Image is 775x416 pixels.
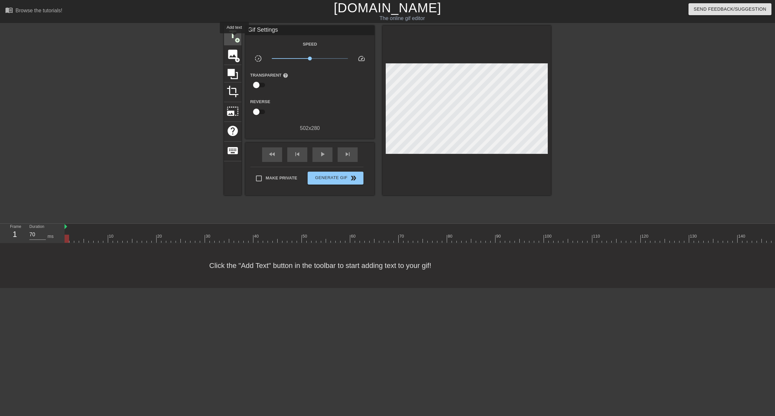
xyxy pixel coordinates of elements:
span: add_circle [235,57,240,63]
div: 30 [206,233,211,240]
span: help [227,125,239,137]
div: Frame [5,224,25,242]
label: Transparent [250,72,288,79]
span: speed [358,55,365,62]
div: 130 [690,233,698,240]
div: The online gif editor [261,15,543,22]
div: 140 [738,233,746,240]
span: add_circle [235,37,240,43]
div: 70 [399,233,405,240]
span: help [283,73,288,78]
div: 10 [109,233,115,240]
span: image [227,48,239,60]
div: 1 [10,229,20,240]
div: Gif Settings [245,26,374,35]
span: menu_book [5,6,13,14]
div: 100 [545,233,553,240]
span: photo_size_select_large [227,105,239,117]
div: 50 [302,233,308,240]
div: 502 x 280 [245,124,374,132]
span: play_arrow [319,150,326,158]
div: 90 [496,233,502,240]
span: title [227,28,239,41]
div: 20 [157,233,163,240]
button: Send Feedback/Suggestion [688,3,771,15]
span: skip_previous [293,150,301,158]
label: Reverse [250,99,270,105]
span: Generate Gif [310,174,361,182]
span: slow_motion_video [254,55,262,62]
span: crop [227,85,239,98]
label: Speed [303,41,317,48]
div: 60 [351,233,357,240]
a: [DOMAIN_NAME] [334,1,441,15]
span: double_arrow [350,174,357,182]
div: Browse the tutorials! [15,8,62,13]
a: Browse the tutorials! [5,6,62,16]
div: 110 [593,233,601,240]
span: Make Private [266,175,297,181]
div: ms [47,233,54,240]
span: keyboard [227,144,239,157]
button: Generate Gif [308,172,363,185]
span: Send Feedback/Suggestion [694,5,766,13]
div: 120 [641,233,649,240]
div: 40 [254,233,260,240]
label: Duration [29,225,44,229]
span: skip_next [344,150,352,158]
div: 80 [448,233,454,240]
span: fast_rewind [268,150,276,158]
